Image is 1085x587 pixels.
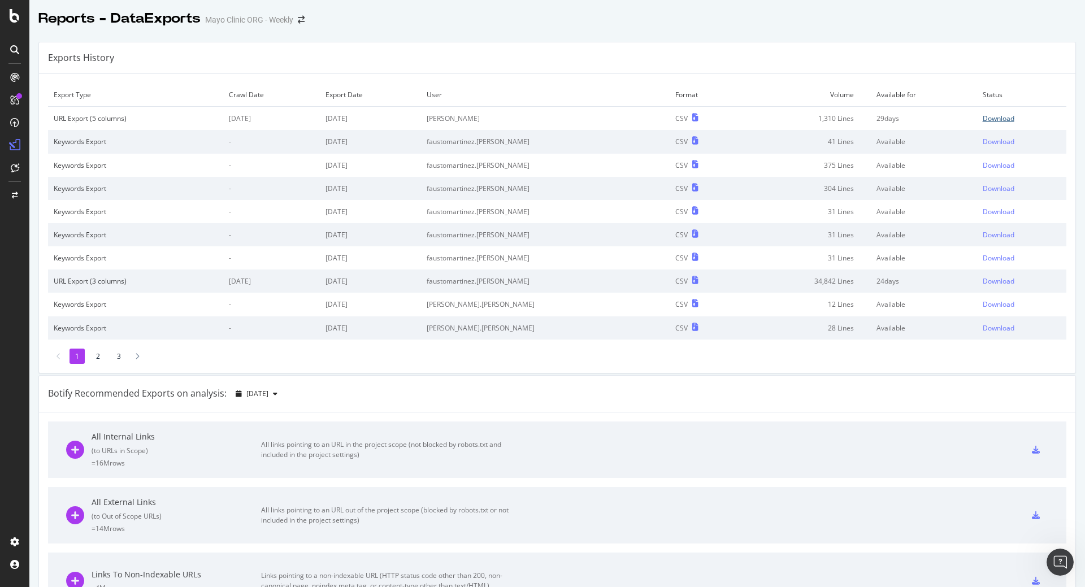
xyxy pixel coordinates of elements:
[7,5,29,26] button: go back
[298,16,305,24] div: arrow-right-arrow-left
[876,323,971,333] div: Available
[9,223,217,290] div: Jenny says…
[421,316,670,340] td: [PERSON_NAME].[PERSON_NAME]
[320,223,421,246] td: [DATE]
[675,230,688,240] div: CSV
[741,316,871,340] td: 28 Lines
[9,164,217,223] div: Jenny says…
[983,323,1061,333] a: Download
[223,107,320,131] td: [DATE]
[223,269,320,293] td: [DATE]
[876,253,971,263] div: Available
[50,297,208,364] div: Hello - I'm not receivingthe AlertPanel emails (the alerts, not the digest), but others on my tea...
[1047,549,1074,576] iframe: Intercom live chat
[48,51,114,64] div: Exports History
[223,130,320,153] td: -
[177,5,198,26] button: Home
[54,160,218,170] div: Keywords Export
[223,223,320,246] td: -
[54,299,218,309] div: Keywords Export
[92,524,261,533] div: = 14M rows
[54,276,218,286] div: URL Export (3 columns)
[223,200,320,223] td: -
[18,370,27,379] button: Emoji picker
[670,83,741,107] td: Format
[741,130,871,153] td: 41 Lines
[983,253,1061,263] a: Download
[54,230,218,240] div: Keywords Export
[320,154,421,177] td: [DATE]
[983,184,1014,193] div: Download
[871,269,976,293] td: 24 days
[18,171,176,205] div: Hello [PERSON_NAME], I see that your AlertPanel crawl is not activated, let me turn it on for you
[320,177,421,200] td: [DATE]
[9,62,185,114] div: Thank you for your patience.We will try to get back to you as soon as possible.
[421,107,670,131] td: [PERSON_NAME]
[675,137,688,146] div: CSV
[741,154,871,177] td: 375 Lines
[18,85,176,107] div: We will try to get back to you as soon as possible.
[205,14,293,25] div: Mayo Clinic ORG - Weekly
[49,141,193,151] div: joined the conversation
[198,5,219,25] div: Close
[421,154,670,177] td: faustomartinez.[PERSON_NAME]
[320,269,421,293] td: [DATE]
[261,440,515,460] div: All links pointing to an URL in the project scope (not blocked by robots.txt and included in the ...
[876,160,971,170] div: Available
[223,246,320,269] td: -
[54,184,218,193] div: Keywords Export
[421,293,670,316] td: [PERSON_NAME].[PERSON_NAME]
[320,130,421,153] td: [DATE]
[70,349,85,364] li: 1
[675,160,688,170] div: CSV
[983,114,1014,123] div: Download
[421,83,670,107] td: User
[876,184,971,193] div: Available
[231,385,282,403] button: [DATE]
[675,207,688,216] div: CSV
[983,323,1014,333] div: Download
[320,293,421,316] td: [DATE]
[983,299,1061,309] a: Download
[9,62,217,123] div: Customer Support says…
[983,230,1061,240] a: Download
[54,253,218,263] div: Keywords Export
[92,431,261,442] div: All Internal Links
[11,38,215,62] a: Mayo | Client not receving alertpanel emails
[741,177,871,200] td: 304 Lines
[675,276,688,286] div: CSV
[741,83,871,107] td: Volume
[876,230,971,240] div: Available
[223,177,320,200] td: -
[194,366,212,384] button: Send a message…
[983,137,1061,146] a: Download
[983,276,1014,286] div: Download
[421,269,670,293] td: faustomartinez.[PERSON_NAME]
[48,83,223,107] td: Export Type
[92,497,261,508] div: All External Links
[32,6,50,24] img: Profile image for Jenny
[9,290,217,380] div: Joanne says…
[9,138,217,164] div: Jenny says…
[983,207,1061,216] a: Download
[36,370,45,379] button: Gif picker
[10,346,216,366] textarea: Message…
[741,246,871,269] td: 31 Lines
[320,107,421,131] td: [DATE]
[90,349,106,364] li: 2
[223,293,320,316] td: -
[48,387,227,400] div: Botify Recommended Exports on analysis:
[223,316,320,340] td: -
[876,299,971,309] div: Available
[983,160,1061,170] a: Download
[983,114,1061,123] a: Download
[92,569,261,580] div: Links To Non-Indexable URLs
[741,223,871,246] td: 31 Lines
[1032,446,1040,454] div: csv-export
[111,349,127,364] li: 3
[320,200,421,223] td: [DATE]
[983,184,1061,193] a: Download
[1032,511,1040,519] div: csv-export
[983,276,1061,286] a: Download
[675,323,688,333] div: CSV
